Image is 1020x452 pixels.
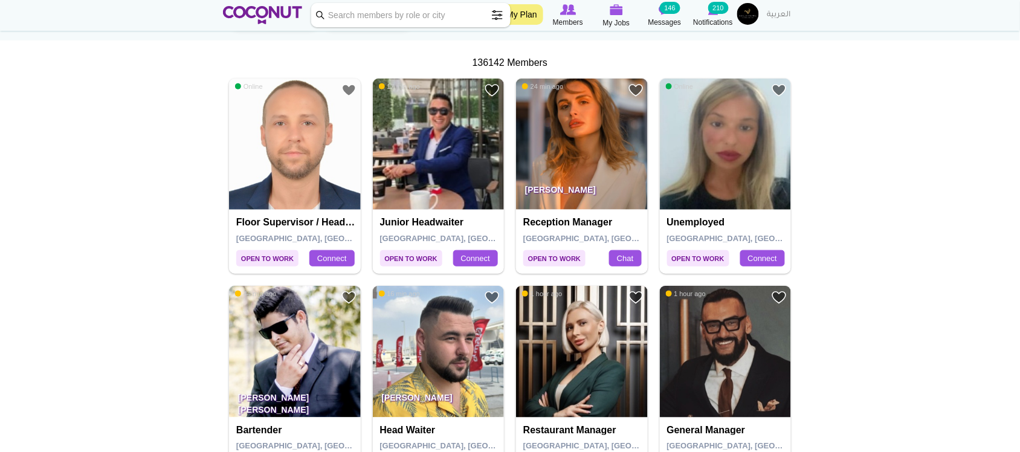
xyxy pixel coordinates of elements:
a: Notifications Notifications 210 [689,3,737,28]
img: Home [223,6,302,24]
span: Open to Work [236,250,299,266]
img: Notifications [708,4,718,15]
span: [GEOGRAPHIC_DATA], [GEOGRAPHIC_DATA] [380,234,552,243]
img: Messages [659,4,671,15]
a: My Jobs My Jobs [592,3,641,29]
a: Add to Favourites [485,83,500,98]
p: [PERSON_NAME] [516,176,648,210]
input: Search members by role or city [311,3,511,27]
p: [PERSON_NAME] [PERSON_NAME] [229,384,361,418]
p: [PERSON_NAME] [373,384,505,418]
a: Add to Favourites [341,290,357,305]
img: Browse Members [560,4,576,15]
div: 136142 Members [223,56,797,70]
a: Browse Members Members [544,3,592,28]
a: Connect [453,250,498,267]
span: Open to Work [523,250,586,266]
small: 210 [708,2,729,14]
span: 16 min ago [379,289,420,298]
span: 1 hour ago [522,289,563,298]
span: [GEOGRAPHIC_DATA], [GEOGRAPHIC_DATA] [523,441,696,450]
span: 17 min ago [379,82,420,91]
span: 24 min ago [522,82,563,91]
a: Add to Favourites [772,290,787,305]
span: Online [666,82,694,91]
a: Add to Favourites [628,290,644,305]
h4: Bartender [236,425,357,436]
span: [GEOGRAPHIC_DATA], [GEOGRAPHIC_DATA] [523,234,696,243]
h4: General Manager [667,425,787,436]
a: Add to Favourites [772,83,787,98]
span: Online [235,82,263,91]
small: 146 [660,2,680,14]
h4: Floor Supervisor / Head Waiter / Vip Waiter [236,217,357,228]
span: 44 min ago [235,289,276,298]
a: Chat [609,250,641,267]
a: My Plan [500,4,543,25]
span: Open to Work [380,250,442,266]
span: My Jobs [603,17,630,29]
h4: Reception Manager [523,217,644,228]
a: العربية [761,3,797,27]
a: Messages Messages 146 [641,3,689,28]
span: [GEOGRAPHIC_DATA], [GEOGRAPHIC_DATA] [236,441,408,450]
span: [GEOGRAPHIC_DATA], [GEOGRAPHIC_DATA] [380,441,552,450]
a: Add to Favourites [341,83,357,98]
a: Add to Favourites [628,83,644,98]
span: [GEOGRAPHIC_DATA], [GEOGRAPHIC_DATA] [667,234,839,243]
a: Connect [740,250,785,267]
img: My Jobs [610,4,623,15]
a: Add to Favourites [485,290,500,305]
span: [GEOGRAPHIC_DATA], [GEOGRAPHIC_DATA] [667,441,839,450]
span: Messages [648,16,682,28]
span: Notifications [693,16,732,28]
h4: Restaurant Manager [523,425,644,436]
span: Members [553,16,583,28]
h4: Unemployed [667,217,787,228]
h4: Head Waiter [380,425,500,436]
span: 1 hour ago [666,289,706,298]
span: Open to Work [667,250,729,266]
a: Connect [309,250,354,267]
span: [GEOGRAPHIC_DATA], [GEOGRAPHIC_DATA] [236,234,408,243]
h4: Junior Headwaiter [380,217,500,228]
